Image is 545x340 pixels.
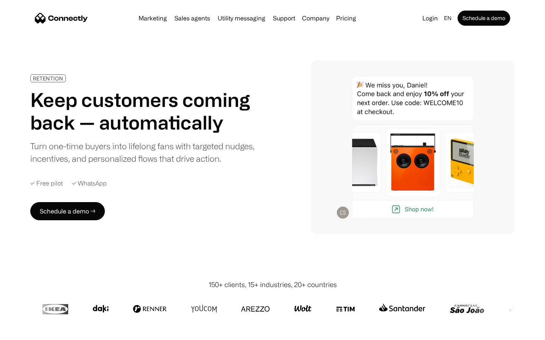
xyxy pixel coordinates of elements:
[15,327,45,337] ul: Language list
[209,280,337,290] div: 150+ clients, 15+ industries, 20+ countries
[8,326,45,337] aside: Language selected: English
[215,15,268,21] a: Utility messaging
[333,15,359,21] a: Pricing
[444,13,452,23] div: en
[30,202,105,220] a: Schedule a demo →
[33,76,63,81] div: RETENTION
[302,13,329,23] div: Company
[30,180,63,187] div: ✓ Free pilot
[72,180,107,187] div: ✓ WhatsApp
[171,15,213,21] a: Sales agents
[30,140,260,165] div: Turn one-time buyers into lifelong fans with targeted nudges, incentives, and personalized flows ...
[419,13,441,23] a: Login
[30,88,260,134] h1: Keep customers coming back — automatically
[270,15,298,21] a: Support
[135,15,170,21] a: Marketing
[458,11,510,26] a: Schedule a demo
